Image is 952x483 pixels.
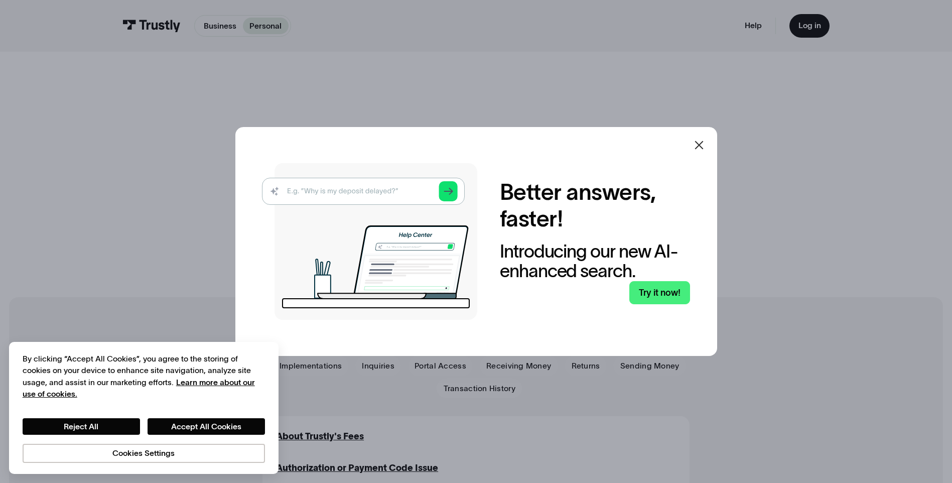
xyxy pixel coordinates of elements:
h2: Better answers, faster! [500,179,690,232]
button: Reject All [23,418,140,435]
a: Try it now! [629,281,690,305]
div: Cookie banner [9,342,279,474]
button: Accept All Cookies [148,418,265,435]
button: Cookies Settings [23,444,265,463]
div: By clicking “Accept All Cookies”, you agree to the storing of cookies on your device to enhance s... [23,353,265,400]
div: Privacy [23,353,265,463]
div: Introducing our new AI-enhanced search. [500,241,690,281]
